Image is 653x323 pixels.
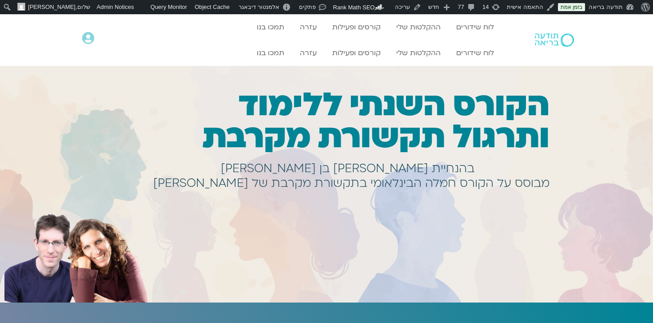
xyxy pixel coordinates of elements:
[252,44,289,61] a: תמכו בנו
[333,4,375,11] span: Rank Math SEO
[295,19,321,36] a: עזרה
[28,4,76,10] span: [PERSON_NAME]
[328,44,385,61] a: קורסים ופעילות
[221,167,474,170] h1: בהנחיית [PERSON_NAME] בן [PERSON_NAME]
[295,44,321,61] a: עזרה
[392,19,445,36] a: ההקלטות שלי
[452,19,498,36] a: לוח שידורים
[558,3,585,11] a: בזמן אמת
[535,33,574,47] img: תודעה בריאה
[252,19,289,36] a: תמכו בנו
[126,89,549,153] h1: הקורס השנתי ללימוד ותרגול תקשורת מקרבת
[392,44,445,61] a: ההקלטות שלי
[328,19,385,36] a: קורסים ופעילות
[452,44,498,61] a: לוח שידורים
[153,182,549,185] h1: מבוסס על הקורס חמלה הבינלאומי בתקשורת מקרבת של [PERSON_NAME]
